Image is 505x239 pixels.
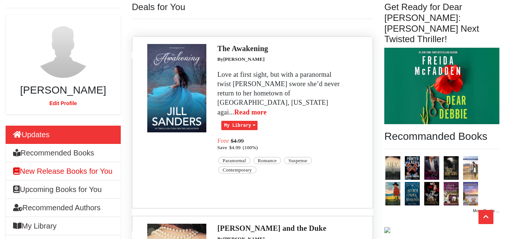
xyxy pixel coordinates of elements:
a: My Library [13,221,56,230]
a: More Books ... [473,208,499,213]
a: Edit Profile [49,100,77,106]
p: Love at first sight, but with a paranormal twist [PERSON_NAME] swore she’d never return to her ho... [218,70,347,117]
a: Size Matters [444,164,459,170]
a: Paranormal [218,157,250,164]
a: Read more [234,109,267,116]
a: Seductive Lies [424,164,439,170]
a: Red Flags [424,190,439,196]
img: 600x600bb.jpg [385,182,400,205]
a: The Rebel of Copper Creek [385,190,400,196]
img: 600x600bb.jpg [424,182,439,205]
span: Free [218,137,229,144]
img: 600x600bb.jpg [385,156,400,180]
a: Get Ready for Dear [PERSON_NAME]: [PERSON_NAME] Next Twisted Thriller! [384,2,499,88]
h5: Deals for You [132,2,373,13]
a: [PERSON_NAME] and the Duke [218,224,327,232]
a: Updates [13,130,50,139]
a: Home to River’s Edge [463,190,478,196]
img: user-default.png [35,22,91,78]
div: By [218,56,347,70]
img: 600x600bb.jpg [444,182,459,205]
a: Suspense [284,157,312,164]
button: My Library [221,121,258,130]
a: The Awakening [218,44,268,53]
img: 600x600bb.jpg [405,156,420,180]
h4: [PERSON_NAME] [20,84,106,97]
img: 600x600bb.jpg [424,156,439,180]
span: $4.99 [231,138,244,144]
img: The Awakening [147,44,206,132]
a: Recommended Authors [13,203,101,212]
span: Save $4.99 (100%) [218,144,258,151]
a: Lily and the Duke [385,164,400,170]
a: Book Clubs Can Be Fatal [444,190,459,196]
a: [PERSON_NAME] [223,56,265,62]
button: Scroll Top [478,210,493,224]
a: Contemporary [218,166,256,173]
a: Recommended Books [13,148,94,157]
a: The Baby Truth [463,164,478,170]
a: Painted Lady [405,164,420,170]
h5: Get Ready for Dear [PERSON_NAME]: [PERSON_NAME] Next Twisted Thriller! [384,2,499,45]
img: 600x600bb.jpg [405,182,420,205]
a: Romance [253,157,281,164]
img: 600x600bb.jpg [463,156,478,180]
img: 1755408922.webp [384,48,499,124]
img: 600x600bb.jpg [444,156,459,180]
a: New Release Books for You [13,167,113,176]
a: A Storm of Paper Starlings [405,190,420,196]
a: Upcoming Books for You [13,185,102,194]
img: 600x600bb.jpg [463,182,478,205]
h4: Recommanded Books [384,130,499,143]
